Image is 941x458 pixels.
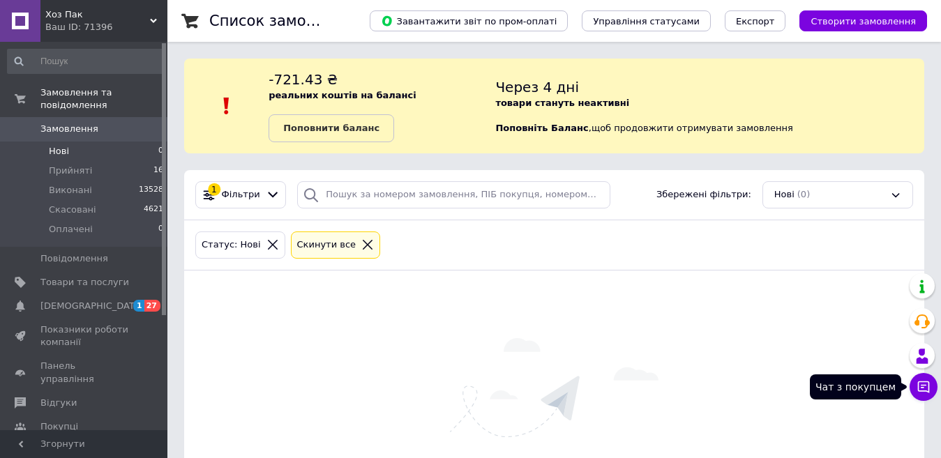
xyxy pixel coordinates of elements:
[269,71,338,88] span: -721.43 ₴
[40,323,129,349] span: Показники роботи компанії
[736,16,775,26] span: Експорт
[656,188,751,201] span: Збережені фільтри:
[269,114,394,142] a: Поповнити баланс
[495,98,629,108] b: товари стануть неактивні
[495,79,579,96] span: Через 4 дні
[495,70,924,142] div: , щоб продовжити отримувати замовлення
[153,165,163,177] span: 16
[269,90,416,100] b: реальних коштів на балансі
[297,181,610,208] input: Пошук за номером замовлення, ПІБ покупця, номером телефону, Email, номером накладної
[49,184,92,197] span: Виконані
[799,10,927,31] button: Створити замовлення
[370,10,568,31] button: Завантажити звіт по пром-оплаті
[283,123,379,133] b: Поповнити баланс
[294,238,359,252] div: Cкинути все
[810,374,901,399] div: Чат з покупцем
[209,13,351,29] h1: Список замовлень
[49,223,93,236] span: Оплачені
[49,145,69,158] span: Нові
[910,373,938,401] button: Чат з покупцем
[40,276,129,289] span: Товари та послуги
[144,300,160,312] span: 27
[40,252,108,265] span: Повідомлення
[725,10,786,31] button: Експорт
[785,15,927,26] a: Створити замовлення
[133,300,144,312] span: 1
[495,123,588,133] b: Поповніть Баланс
[40,420,78,433] span: Покупці
[158,223,163,236] span: 0
[40,300,144,312] span: [DEMOGRAPHIC_DATA]
[222,188,260,201] span: Фільтри
[208,183,220,196] div: 1
[49,165,92,177] span: Прийняті
[582,10,711,31] button: Управління статусами
[144,204,163,216] span: 4621
[40,397,77,409] span: Відгуки
[7,49,165,74] input: Пошук
[49,204,96,216] span: Скасовані
[216,96,237,116] img: :exclamation:
[45,21,167,33] div: Ваш ID: 71396
[40,86,167,112] span: Замовлення та повідомлення
[774,188,795,201] span: Нові
[811,16,916,26] span: Створити замовлення
[45,8,150,21] span: Хоз Пак
[40,123,98,135] span: Замовлення
[139,184,163,197] span: 13528
[381,15,557,27] span: Завантажити звіт по пром-оплаті
[797,189,810,199] span: (0)
[199,238,264,252] div: Статус: Нові
[593,16,700,26] span: Управління статусами
[158,145,163,158] span: 0
[40,360,129,385] span: Панель управління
